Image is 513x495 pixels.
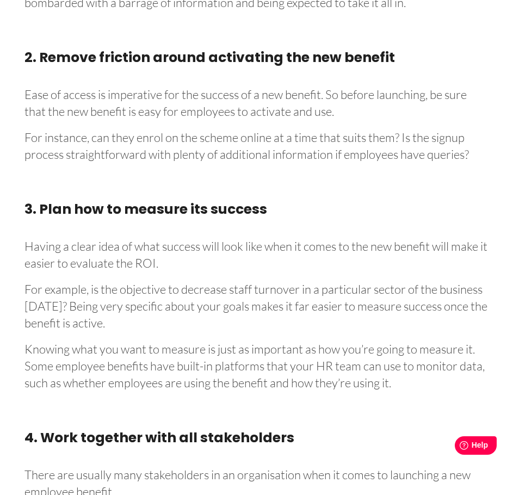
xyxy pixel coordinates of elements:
p: Having a clear idea of what success will look like when it comes to the new benefit will make it ... [24,234,489,271]
strong: 2. Remove friction around activating the new benefit [24,48,395,67]
p: Knowing what you want to measure is just as important as how you’re going to measure it. Some emp... [24,337,489,391]
p: For example, is the objective to decrease staff turnover in a particular sector of the business [... [24,277,489,331]
p: For instance, can they enrol on the scheme online at a time that suits them? Is the signup proces... [24,125,489,163]
iframe: Help widget launcher [416,432,501,462]
p: Ease of access is imperative for the success of a new benefit. So before launching, be sure that ... [24,82,489,120]
strong: 4. Work together with all stakeholders [24,428,294,447]
strong: 3. Plan how to measure its success [24,200,267,219]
